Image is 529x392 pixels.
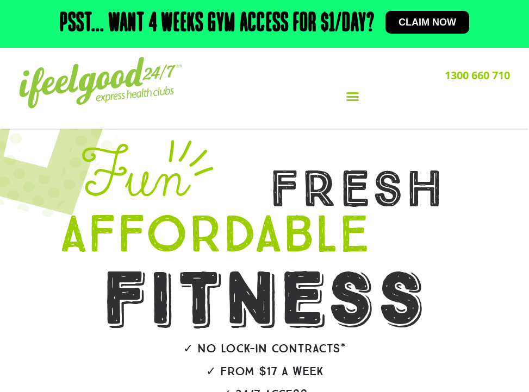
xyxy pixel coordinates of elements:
h2: ✓ No lock-in contracts* [11,343,518,355]
h2: ✓ From $17 a week [11,365,518,377]
a: Claim now [385,11,469,34]
div: Menu Toggle [195,86,510,107]
a: 1300 660 710 [445,68,510,83]
h2: Psst... Want 4 weeks gym access for $1/day? [60,11,375,37]
span: Claim now [399,17,456,27]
